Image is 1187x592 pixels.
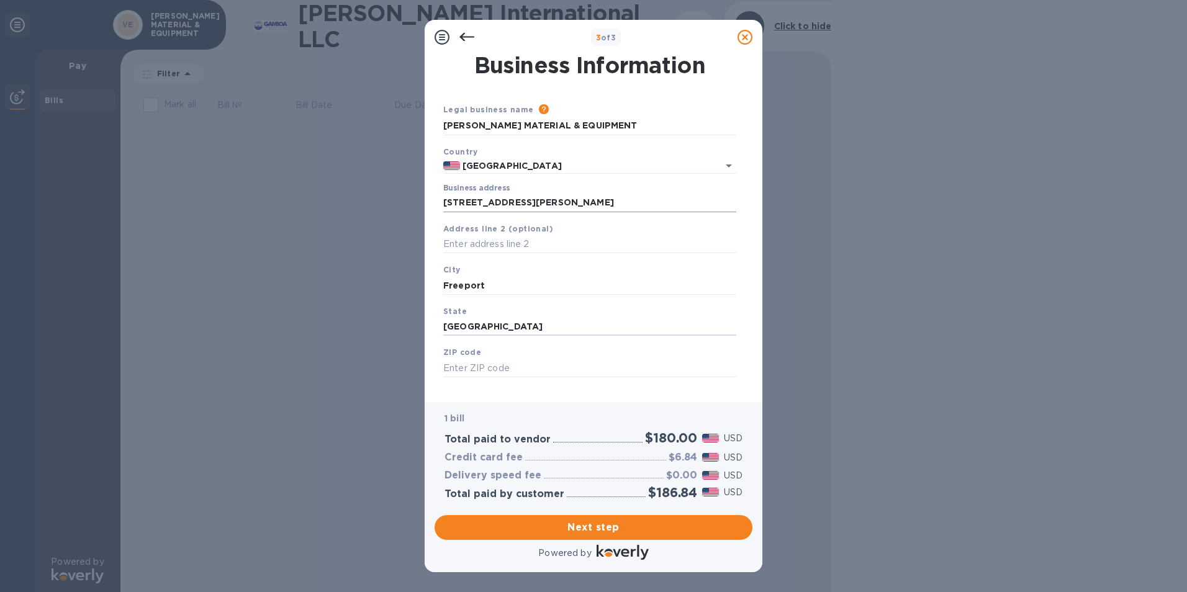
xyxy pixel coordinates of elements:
[702,453,719,462] img: USD
[702,471,719,480] img: USD
[443,117,736,135] input: Enter legal business name
[443,318,736,336] input: Enter state
[596,33,616,42] b: of 3
[666,470,697,482] h3: $0.00
[596,33,601,42] span: 3
[445,413,464,423] b: 1 bill
[443,276,736,295] input: Enter city
[435,515,752,540] button: Next step
[443,224,553,233] b: Address line 2 (optional)
[445,488,564,500] h3: Total paid by customer
[443,348,481,357] b: ZIP code
[724,432,742,445] p: USD
[648,485,697,500] h2: $186.84
[597,545,649,560] img: Logo
[724,486,742,499] p: USD
[445,520,742,535] span: Next step
[702,434,719,442] img: USD
[443,105,534,114] b: Legal business name
[724,451,742,464] p: USD
[445,434,551,446] h3: Total paid to vendor
[445,452,523,464] h3: Credit card fee
[443,265,461,274] b: City
[445,470,541,482] h3: Delivery speed fee
[720,157,738,174] button: Open
[460,158,702,174] input: Select country
[702,488,719,496] img: USD
[443,359,736,377] input: Enter ZIP code
[443,185,510,192] label: Business address
[443,161,460,170] img: US
[538,547,591,560] p: Powered by
[443,235,736,254] input: Enter address line 2
[443,194,736,212] input: Enter address
[645,430,697,446] h2: $180.00
[441,52,739,78] h1: Business Information
[669,452,697,464] h3: $6.84
[724,469,742,482] p: USD
[443,147,478,156] b: Country
[443,307,467,316] b: State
